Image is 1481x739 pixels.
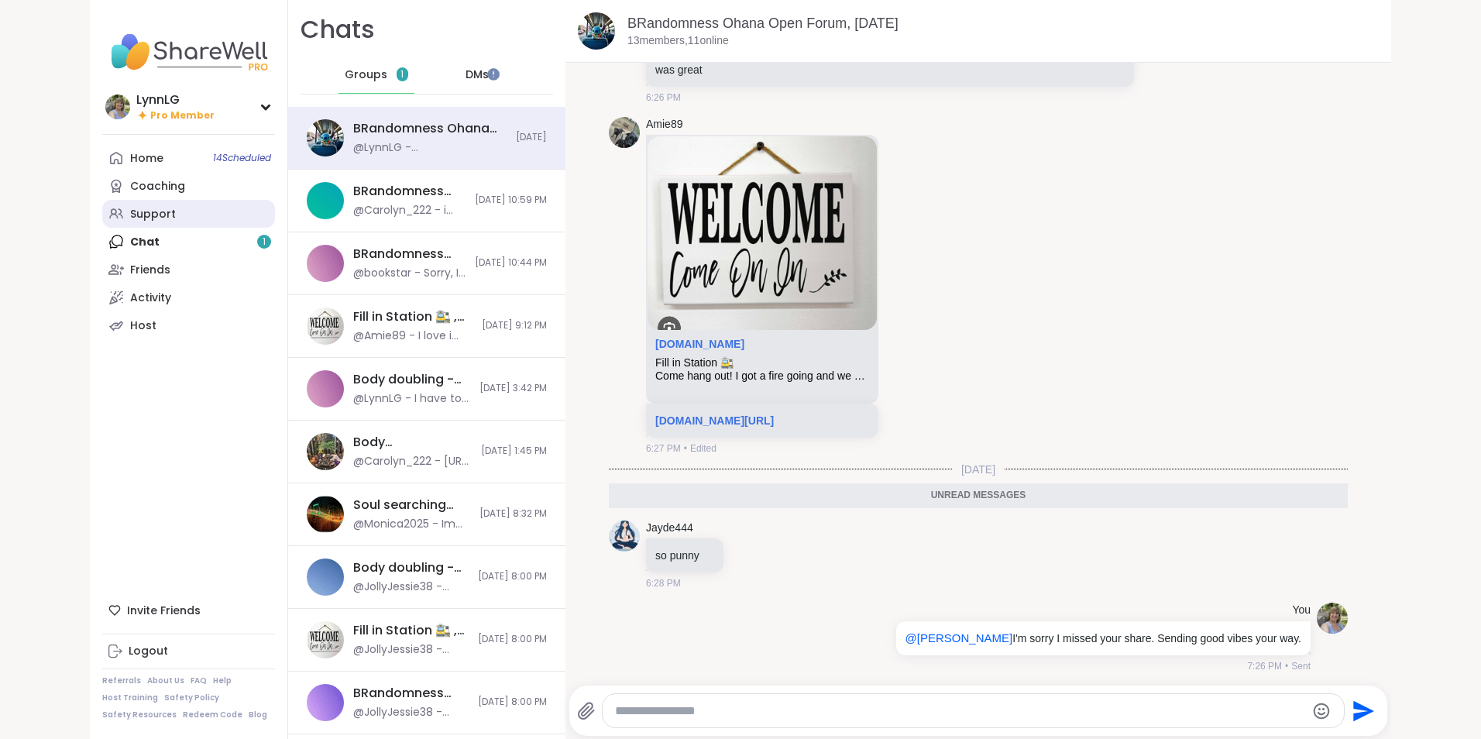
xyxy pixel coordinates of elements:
[353,140,507,156] div: @LynnLG - @[PERSON_NAME] I'm sorry I missed your share. Sending good vibes your way.
[353,328,472,344] div: @Amie89 - I love i can read one half of a conversation from pinkonxy!
[475,256,547,270] span: [DATE] 10:44 PM
[353,308,472,325] div: Fill in Station 🚉 , [DATE]
[301,12,375,47] h1: Chats
[129,644,168,659] div: Logout
[164,693,219,703] a: Safety Policy
[905,631,1301,646] p: I'm sorry I missed your share. Sending good vibes your way.
[102,172,275,200] a: Coaching
[102,596,275,624] div: Invite Friends
[307,308,344,345] img: Fill in Station 🚉 , Oct 07
[487,68,500,81] iframe: Spotlight
[130,290,171,306] div: Activity
[952,462,1005,477] span: [DATE]
[130,207,176,222] div: Support
[478,696,547,709] span: [DATE] 8:00 PM
[249,710,267,720] a: Blog
[307,559,344,596] img: Body doubling - weekly planning , Oct 06
[655,356,869,369] div: Fill in Station 🚉
[130,318,156,334] div: Host
[609,483,1348,508] div: Unread messages
[102,200,275,228] a: Support
[1345,693,1380,728] button: Send
[102,311,275,339] a: Host
[905,631,1013,644] span: @[PERSON_NAME]
[1291,659,1311,673] span: Sent
[690,442,716,455] span: Edited
[353,120,507,137] div: BRandomness Ohana Open Forum, [DATE]
[475,194,547,207] span: [DATE] 10:59 PM
[655,338,744,350] a: Attachment
[353,559,469,576] div: Body doubling - weekly planning , [DATE]
[482,319,547,332] span: [DATE] 9:12 PM
[655,548,714,563] p: so punny
[102,675,141,686] a: Referrals
[102,144,275,172] a: Home14Scheduled
[191,675,207,686] a: FAQ
[353,705,469,720] div: @JollyJessie38 - [URL][DOMAIN_NAME]
[102,693,158,703] a: Host Training
[648,136,877,329] img: Fill in Station 🚉
[102,284,275,311] a: Activity
[353,517,470,532] div: @Monica2025 - Im glad you enjoyed it!
[102,25,275,79] img: ShareWell Nav Logo
[150,109,215,122] span: Pro Member
[147,675,184,686] a: About Us
[353,246,466,263] div: BRandomness Ohana Open Forum, [DATE]
[105,95,130,119] img: LynnLG
[307,245,344,282] img: BRandomness Ohana Open Forum, Oct 07
[353,454,472,469] div: @Carolyn_222 - [URL][DOMAIN_NAME]
[1285,659,1288,673] span: •
[578,12,615,50] img: BRandomness Ohana Open Forum, Oct 08
[684,442,687,455] span: •
[478,570,547,583] span: [DATE] 8:00 PM
[307,370,344,407] img: Body doubling - admin, Oct 07
[307,684,344,721] img: BRandomness Unstable Connection Open Forum, Oct 06
[627,33,729,49] p: 13 members, 11 online
[516,131,547,144] span: [DATE]
[655,414,774,427] a: [DOMAIN_NAME][URL]
[466,67,489,83] span: DMs
[1247,659,1282,673] span: 7:26 PM
[136,91,215,108] div: LynnLG
[102,256,275,284] a: Friends
[1292,603,1311,618] h4: You
[646,576,681,590] span: 6:28 PM
[627,15,899,31] a: BRandomness Ohana Open Forum, [DATE]
[615,703,1304,719] textarea: Type your message
[646,117,682,132] a: Amie89
[400,68,404,81] span: 1
[130,151,163,167] div: Home
[646,442,681,455] span: 6:27 PM
[655,369,869,383] div: Come hang out! I got a fire going and we are all just chilling. DJs playing music and conversatio...
[102,638,275,665] a: Logout
[479,382,547,395] span: [DATE] 3:42 PM
[307,119,344,156] img: BRandomness Ohana Open Forum, Oct 08
[307,496,344,533] img: Soul searching with music -Special topic edition! , Oct 06
[353,685,469,702] div: BRandomness Unstable Connection Open Forum, [DATE]
[307,433,344,470] img: Body Double/Conversation/Chill, Oct 07
[646,521,693,536] a: Jayde444
[353,266,466,281] div: @bookstar - Sorry, I just noticed this. What's up?
[345,67,387,83] span: Groups
[353,183,466,200] div: BRandomness last call, [DATE]
[183,710,242,720] a: Redeem Code
[353,497,470,514] div: Soul searching with music -Special topic edition! , [DATE]
[481,445,547,458] span: [DATE] 1:45 PM
[479,507,547,521] span: [DATE] 8:32 PM
[609,521,640,552] img: https://sharewell-space-live.sfo3.digitaloceanspaces.com/user-generated/fd112b90-4d33-4654-881a-d...
[353,391,470,407] div: @LynnLG - I have to run down and help [PERSON_NAME] with the kids. I will see everyone in the nex...
[353,203,466,218] div: @Carolyn_222 - i could put on my threes company [PERSON_NAME] costume to scare them all away
[213,152,271,164] span: 14 Scheduled
[609,117,640,148] img: https://sharewell-space-live.sfo3.digitaloceanspaces.com/user-generated/c3bd44a5-f966-4702-9748-c...
[307,621,344,658] img: Fill in Station 🚉 , Oct 06
[478,633,547,646] span: [DATE] 8:00 PM
[102,710,177,720] a: Safety Resources
[646,91,681,105] span: 6:26 PM
[213,675,232,686] a: Help
[130,263,170,278] div: Friends
[307,182,344,219] img: BRandomness last call, Oct 07
[130,179,185,194] div: Coaching
[353,642,469,658] div: @JollyJessie38 - [URL][DOMAIN_NAME]
[353,622,469,639] div: Fill in Station 🚉 , [DATE]
[353,579,469,595] div: @JollyJessie38 - [URL][DOMAIN_NAME]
